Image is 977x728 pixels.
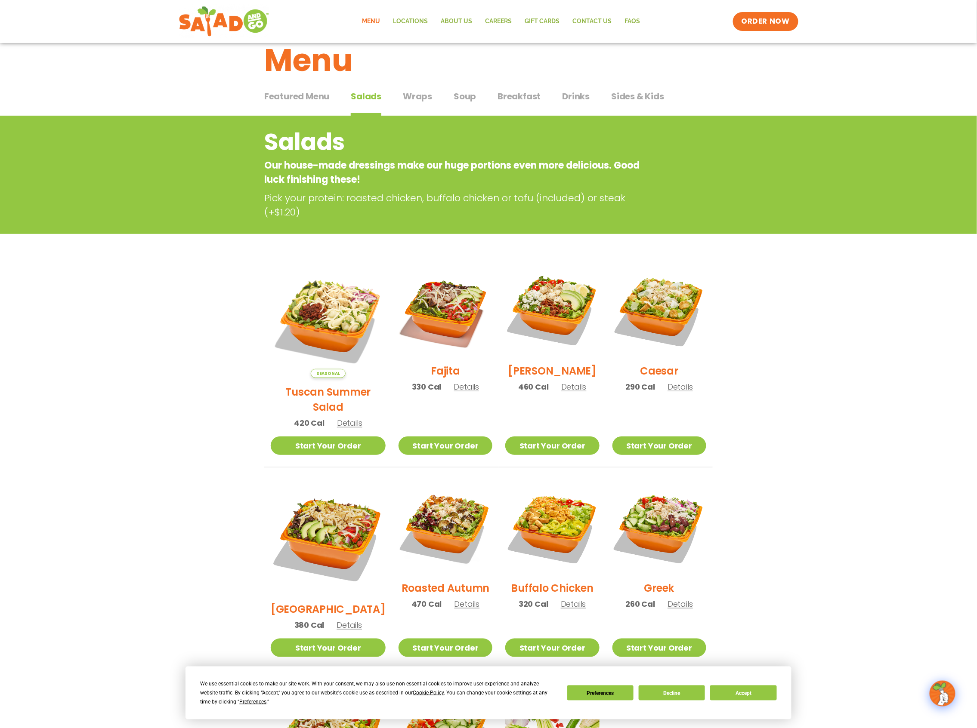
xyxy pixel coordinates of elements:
button: Accept [710,685,776,700]
span: Sides & Kids [611,90,664,103]
button: Preferences [567,685,634,700]
h2: [PERSON_NAME] [508,363,597,378]
h2: Greek [644,581,674,596]
span: 380 Cal [294,619,325,631]
a: Start Your Order [612,639,706,657]
a: Locations [386,12,434,31]
button: Decline [639,685,705,700]
span: ORDER NOW [742,16,790,27]
a: Careers [479,12,518,31]
span: Cookie Policy [413,690,444,696]
img: Product photo for Buffalo Chicken Salad [505,480,599,574]
a: ORDER NOW [733,12,798,31]
span: 420 Cal [294,417,325,429]
span: Details [337,418,362,428]
a: FAQs [618,12,646,31]
span: 320 Cal [519,598,548,610]
span: 290 Cal [626,381,655,393]
a: Start Your Order [271,639,386,657]
span: 330 Cal [412,381,442,393]
h2: Tuscan Summer Salad [271,384,386,415]
span: Details [454,381,479,392]
span: Details [561,599,586,609]
span: Details [668,381,693,392]
a: GIFT CARDS [518,12,566,31]
span: Drinks [563,90,590,103]
h2: Fajita [431,363,460,378]
a: Start Your Order [399,639,492,657]
img: wpChatIcon [931,682,955,706]
a: Menu [356,12,386,31]
h2: Buffalo Chicken [511,581,594,596]
span: 470 Cal [411,598,442,610]
a: Start Your Order [399,436,492,455]
h2: Roasted Autumn [402,581,490,596]
p: Our house-made dressings make our huge portions even more delicious. Good luck finishing these! [264,158,643,187]
img: new-SAG-logo-768×292 [179,4,269,39]
span: Details [561,381,587,392]
a: About Us [434,12,479,31]
p: Pick your protein: roasted chicken, buffalo chicken or tofu (included) or steak (+$1.20) [264,191,647,219]
span: Preferences [239,699,266,705]
img: Product photo for BBQ Ranch Salad [271,480,386,595]
span: Details [337,620,362,630]
a: Start Your Order [505,639,599,657]
img: Product photo for Cobb Salad [505,263,599,357]
nav: Menu [356,12,646,31]
h1: Menu [264,37,713,83]
h2: [GEOGRAPHIC_DATA] [271,602,386,617]
img: Product photo for Caesar Salad [612,263,706,357]
img: Product photo for Fajita Salad [399,263,492,357]
span: 260 Cal [626,598,655,610]
div: We use essential cookies to make our site work. With your consent, we may also use non-essential ... [200,679,557,706]
h2: Salads [264,125,643,160]
span: Details [454,599,480,609]
span: Breakfast [498,90,541,103]
span: Salads [351,90,381,103]
div: Tabbed content [264,87,713,116]
h2: Caesar [640,363,679,378]
div: Cookie Consent Prompt [186,667,791,719]
a: Start Your Order [271,436,386,455]
img: Product photo for Greek Salad [612,480,706,574]
img: Product photo for Tuscan Summer Salad [271,263,386,378]
span: 460 Cal [518,381,549,393]
img: Product photo for Roasted Autumn Salad [399,480,492,574]
span: Details [668,599,693,609]
span: Seasonal [311,369,346,378]
span: Soup [454,90,476,103]
a: Contact Us [566,12,618,31]
a: Start Your Order [505,436,599,455]
span: Wraps [403,90,432,103]
span: Featured Menu [264,90,329,103]
a: Start Your Order [612,436,706,455]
